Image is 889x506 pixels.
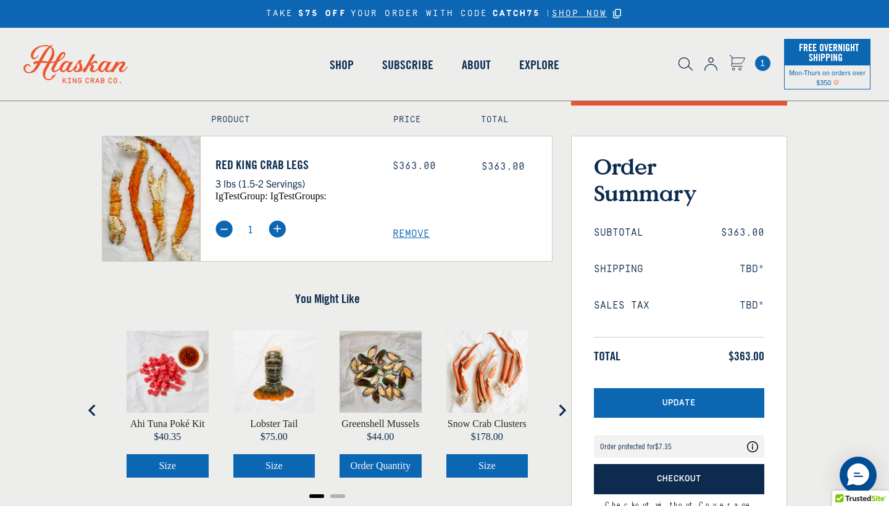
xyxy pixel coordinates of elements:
[215,191,268,201] span: igTestGroup:
[340,454,422,478] button: Select Greenshell Mussels order quantity
[80,398,105,423] button: Go to last slide
[600,442,672,450] div: Order protected for $7.35
[221,318,328,490] div: product
[434,318,541,490] div: product
[309,494,324,498] button: Go to page 1
[266,7,623,21] div: TAKE YOUR ORDER WITH CODE |
[102,490,553,500] ul: Select a slide to show
[393,228,552,240] a: Remove
[159,460,176,471] span: Size
[552,9,607,19] a: SHOP NOW
[594,300,649,312] span: Sales Tax
[341,419,419,429] a: View Greenshell Mussels
[368,30,448,100] a: Subscribe
[330,494,345,498] button: Go to page 2
[270,191,327,201] span: igTestGroups:
[393,115,454,125] h4: Price
[481,115,541,125] h4: Total
[505,30,574,100] a: Explore
[340,331,422,413] img: Green Mussels
[796,38,859,67] span: Free Overnight Shipping
[351,460,411,471] span: Order Quantity
[833,78,839,86] span: Shipping Notice Icon
[493,9,541,19] strong: CATCH75
[704,57,717,71] img: account
[789,68,866,86] span: Mon-Thurs on orders over $350
[315,30,368,100] a: Shop
[215,157,375,172] a: Red King Crab Legs
[298,9,346,19] strong: $75 OFF
[250,419,298,429] a: View Lobster Tail
[755,56,770,71] a: Cart
[594,263,643,275] span: Shipping
[154,431,181,442] span: $40.35
[840,457,877,494] div: Messenger Dummy Widget
[127,331,209,413] img: Cubed ahi tuna and shoyu sauce
[482,161,525,172] span: $363.00
[215,175,375,191] p: 3 lbs (1.5-2 Servings)
[114,318,221,490] div: product
[729,55,745,73] a: Cart
[478,460,496,471] span: Size
[594,388,764,418] button: Update
[102,136,199,261] img: Red King Crab Legs - 3 lbs (1.5-2 Servings)
[448,30,505,100] a: About
[678,57,693,71] img: search
[265,460,283,471] span: Size
[269,220,286,238] img: plus
[594,435,764,458] div: Coverage Options
[549,398,574,423] button: Next slide
[393,160,463,172] div: $363.00
[471,431,503,442] span: $178.00
[130,419,204,429] a: View Ahi Tuna Poké Kit
[261,431,288,442] span: $75.00
[657,474,701,484] span: Checkout
[446,454,528,478] button: Select Snow Crab Clusters size
[594,464,764,494] button: Checkout with Shipping Protection included for an additional fee as listed above
[211,115,367,125] h4: Product
[662,398,696,409] span: Update
[755,56,770,71] span: 1
[215,220,233,238] img: minus
[102,291,553,306] h4: You Might Like
[728,349,764,363] span: $363.00
[594,227,643,239] span: Subtotal
[721,227,764,239] span: $363.00
[233,454,315,478] button: Select Lobster Tail size
[594,429,764,464] div: route shipping protection selector element
[327,318,434,490] div: product
[367,431,394,442] span: $44.00
[233,331,315,413] img: Lobster Tail
[127,454,209,478] button: Select Ahi Tuna Poké Kit size
[594,349,620,363] span: Total
[446,331,528,413] img: Snow Crab Clusters
[594,153,764,206] h3: Order Summary
[448,419,527,429] a: View Snow Crab Clusters
[6,28,145,101] img: Alaskan King Crab Co. logo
